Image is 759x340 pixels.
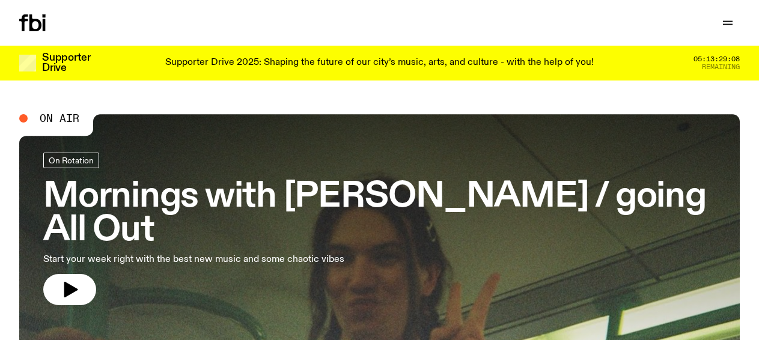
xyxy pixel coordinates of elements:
[43,252,351,267] p: Start your week right with the best new music and some chaotic vibes
[43,180,716,247] h3: Mornings with [PERSON_NAME] / going All Out
[40,113,79,124] span: On Air
[165,58,594,68] p: Supporter Drive 2025: Shaping the future of our city’s music, arts, and culture - with the help o...
[693,56,740,62] span: 05:13:29:08
[702,64,740,70] span: Remaining
[49,156,94,165] span: On Rotation
[42,53,90,73] h3: Supporter Drive
[43,153,716,305] a: Mornings with [PERSON_NAME] / going All OutStart your week right with the best new music and some...
[43,153,99,168] a: On Rotation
